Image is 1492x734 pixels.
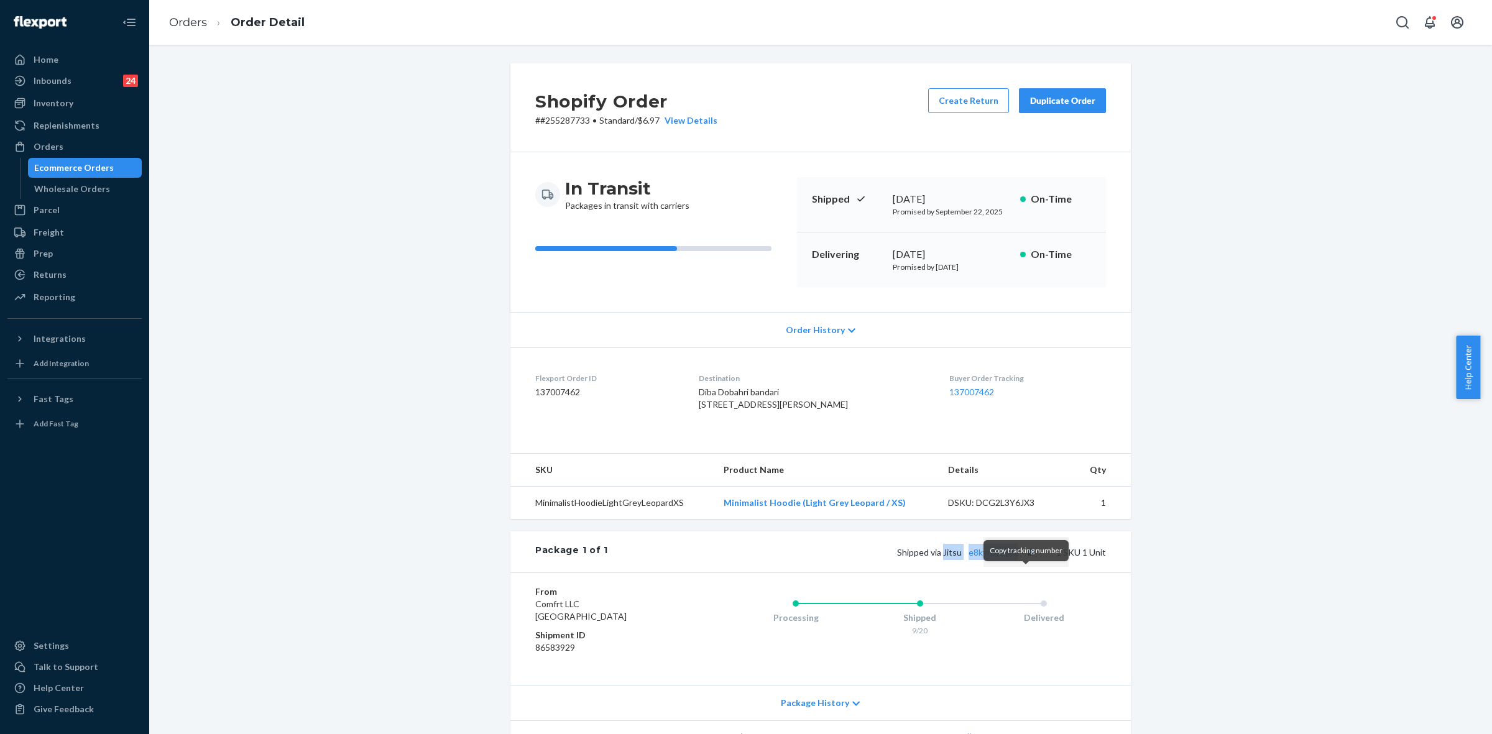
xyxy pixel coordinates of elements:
[1074,454,1131,487] th: Qty
[7,636,142,656] a: Settings
[7,222,142,242] a: Freight
[699,373,930,383] dt: Destination
[28,158,142,178] a: Ecommerce Orders
[1029,94,1095,107] div: Duplicate Order
[714,454,937,487] th: Product Name
[34,162,114,174] div: Ecommerce Orders
[1417,10,1442,35] button: Open notifications
[949,387,994,397] a: 137007462
[1456,336,1480,399] button: Help Center
[565,177,689,200] h3: In Transit
[34,418,78,429] div: Add Fast Tag
[893,206,1010,217] p: Promised by September 22, 2025
[7,389,142,409] button: Fast Tags
[510,454,714,487] th: SKU
[781,697,849,709] span: Package History
[34,226,64,239] div: Freight
[535,641,684,654] dd: 86583929
[948,497,1065,509] div: DSKU: DCG2L3Y6JX3
[7,414,142,434] a: Add Fast Tag
[535,373,679,383] dt: Flexport Order ID
[34,97,73,109] div: Inventory
[34,119,99,132] div: Replenishments
[7,93,142,113] a: Inventory
[7,265,142,285] a: Returns
[893,192,1010,206] div: [DATE]
[34,291,75,303] div: Reporting
[812,192,883,206] p: Shipped
[7,200,142,220] a: Parcel
[535,114,717,127] p: # #255287733 / $6.97
[565,177,689,212] div: Packages in transit with carriers
[7,354,142,374] a: Add Integration
[34,53,58,66] div: Home
[699,387,848,410] span: Diba Dobahri bandari [STREET_ADDRESS][PERSON_NAME]
[117,10,142,35] button: Close Navigation
[535,629,684,641] dt: Shipment ID
[812,247,883,262] p: Delivering
[535,599,627,622] span: Comfrt LLC [GEOGRAPHIC_DATA]
[34,358,89,369] div: Add Integration
[34,640,69,652] div: Settings
[724,497,906,508] a: Minimalist Hoodie (Light Grey Leopard / XS)
[858,625,982,636] div: 9/20
[7,699,142,719] button: Give Feedback
[14,16,67,29] img: Flexport logo
[969,547,1018,557] a: e8kyncjcfprz
[1031,247,1091,262] p: On-Time
[159,4,315,41] ol: breadcrumbs
[34,247,53,260] div: Prep
[928,88,1009,113] button: Create Return
[34,393,73,405] div: Fast Tags
[34,661,98,673] div: Talk to Support
[599,115,635,126] span: Standard
[1445,10,1470,35] button: Open account menu
[608,544,1106,560] div: 1 SKU 1 Unit
[592,115,597,126] span: •
[231,16,305,29] a: Order Detail
[660,114,717,127] button: View Details
[34,183,110,195] div: Wholesale Orders
[990,546,1062,555] span: Copy tracking number
[34,703,94,715] div: Give Feedback
[858,612,982,624] div: Shipped
[34,268,67,281] div: Returns
[7,678,142,698] a: Help Center
[7,50,142,70] a: Home
[169,16,207,29] a: Orders
[123,75,138,87] div: 24
[7,287,142,307] a: Reporting
[893,247,1010,262] div: [DATE]
[7,244,142,264] a: Prep
[7,71,142,91] a: Inbounds24
[938,454,1075,487] th: Details
[535,386,679,398] dd: 137007462
[1074,487,1131,520] td: 1
[982,612,1106,624] div: Delivered
[7,116,142,135] a: Replenishments
[535,88,717,114] h2: Shopify Order
[34,75,71,87] div: Inbounds
[1031,192,1091,206] p: On-Time
[1390,10,1415,35] button: Open Search Box
[34,204,60,216] div: Parcel
[34,682,84,694] div: Help Center
[535,544,608,560] div: Package 1 of 1
[34,140,63,153] div: Orders
[734,612,858,624] div: Processing
[7,657,142,677] a: Talk to Support
[893,262,1010,272] p: Promised by [DATE]
[7,137,142,157] a: Orders
[28,179,142,199] a: Wholesale Orders
[786,324,845,336] span: Order History
[949,373,1106,383] dt: Buyer Order Tracking
[7,329,142,349] button: Integrations
[1019,88,1106,113] button: Duplicate Order
[897,547,1039,557] span: Shipped via Jitsu
[34,333,86,345] div: Integrations
[510,487,714,520] td: MinimalistHoodieLightGreyLeopardXS
[535,585,684,598] dt: From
